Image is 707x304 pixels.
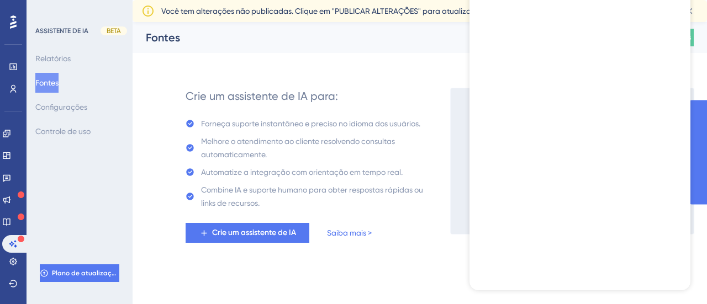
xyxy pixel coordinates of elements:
font: Crie um assistente de IA para: [186,89,338,103]
font: Combine IA e suporte humano para obter respostas rápidas ou links de recursos. [201,185,423,207]
font: Saiba mais > [327,228,372,237]
font: Você tem alterações não publicadas. Clique em "PUBLICAR ALTERAÇÕES" para atualizar seu código. [161,7,515,15]
button: Crie um assistente de IA [186,223,309,243]
font: Melhore o atendimento ao cliente resolvendo consultas automaticamente. [201,137,395,159]
font: Automatize a integração com orientação em tempo real. [201,168,403,177]
font: Forneça suporte instantâneo e preciso no idioma dos usuários. [201,119,420,128]
a: Saiba mais > [327,226,372,239]
font: Crie um assistente de IA [212,228,296,237]
img: 536038c8a6906fa413afa21d633a6c1c.gif [450,88,694,234]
